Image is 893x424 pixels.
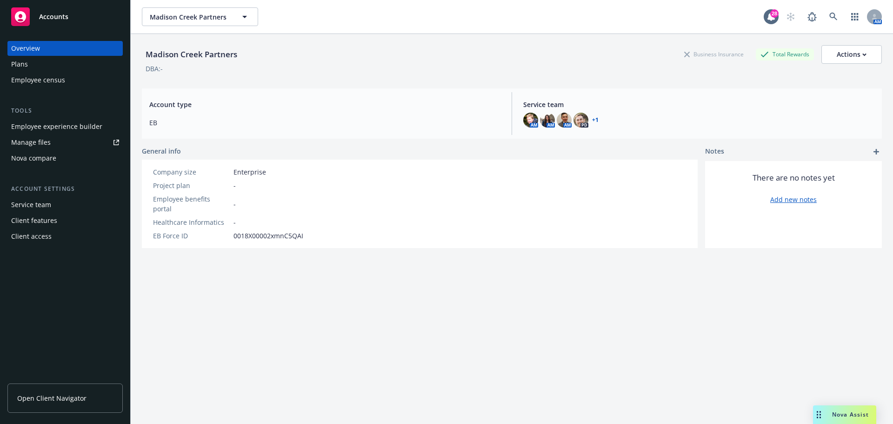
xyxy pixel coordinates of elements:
[11,135,51,150] div: Manage files
[11,151,56,166] div: Nova compare
[557,113,572,128] img: photo
[540,113,555,128] img: photo
[871,146,882,157] a: add
[7,213,123,228] a: Client features
[813,405,876,424] button: Nova Assist
[523,100,874,109] span: Service team
[17,393,87,403] span: Open Client Navigator
[11,119,102,134] div: Employee experience builder
[680,48,748,60] div: Business Insurance
[7,57,123,72] a: Plans
[7,151,123,166] a: Nova compare
[11,197,51,212] div: Service team
[7,229,123,244] a: Client access
[523,113,538,128] img: photo
[149,100,500,109] span: Account type
[7,73,123,87] a: Employee census
[592,117,599,123] a: +1
[7,184,123,194] div: Account settings
[837,46,866,63] div: Actions
[7,41,123,56] a: Overview
[153,181,230,190] div: Project plan
[821,45,882,64] button: Actions
[11,229,52,244] div: Client access
[7,4,123,30] a: Accounts
[7,197,123,212] a: Service team
[753,172,835,183] span: There are no notes yet
[770,195,817,204] a: Add new notes
[11,213,57,228] div: Client features
[573,113,588,128] img: photo
[39,13,68,20] span: Accounts
[781,7,800,26] a: Start snowing
[824,7,843,26] a: Search
[832,411,869,418] span: Nova Assist
[142,146,181,156] span: General info
[153,194,230,214] div: Employee benefits portal
[233,217,236,227] span: -
[756,48,814,60] div: Total Rewards
[233,167,266,177] span: Enterprise
[7,135,123,150] a: Manage files
[233,199,236,209] span: -
[11,73,65,87] div: Employee census
[846,7,864,26] a: Switch app
[705,146,724,157] span: Notes
[233,181,236,190] span: -
[142,48,241,61] div: Madison Creek Partners
[153,231,230,241] div: EB Force ID
[11,41,40,56] div: Overview
[142,7,258,26] button: Madison Creek Partners
[153,217,230,227] div: Healthcare Informatics
[233,231,303,241] span: 0018X00002xmnC5QAI
[7,106,123,115] div: Tools
[146,64,163,74] div: DBA: -
[7,119,123,134] a: Employee experience builder
[803,7,821,26] a: Report a Bug
[153,167,230,177] div: Company size
[150,12,230,22] span: Madison Creek Partners
[11,57,28,72] div: Plans
[813,405,825,424] div: Drag to move
[149,118,500,128] span: EB
[770,9,779,18] div: 28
